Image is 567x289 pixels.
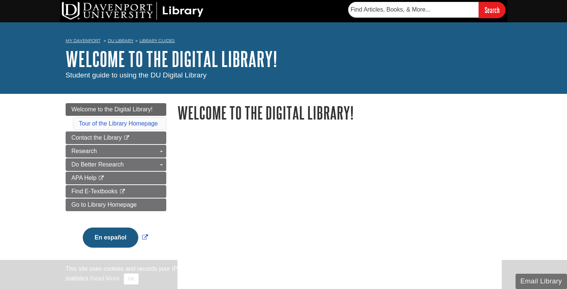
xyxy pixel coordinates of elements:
a: Do Better Research [66,158,166,171]
button: Email Library [516,274,567,289]
a: DU Library [108,38,133,43]
span: Go to Library Homepage [72,201,137,208]
div: Guide Page Menu [66,103,166,260]
a: Go to Library Homepage [66,199,166,211]
a: Read More [90,275,119,282]
i: This link opens in a new window [123,136,130,140]
form: Searches DU Library's articles, books, and more [348,2,505,18]
h1: Welcome to the Digital Library! [177,103,502,122]
a: Tour of the Library Homepage [79,120,158,127]
a: Find E-Textbooks [66,185,166,198]
button: En español [83,228,138,248]
span: Find E-Textbooks [72,188,118,194]
span: Research [72,148,97,154]
img: DU Library [62,2,204,20]
i: This link opens in a new window [98,176,104,181]
div: This site uses cookies and records your IP address for usage statistics. Additionally, we use Goo... [66,264,502,285]
a: My Davenport [66,38,100,44]
a: Welcome to the Digital Library! [66,103,166,116]
a: Library Guides [139,38,175,43]
a: Link opens in new window [81,234,150,241]
span: Welcome to the Digital Library! [72,106,153,112]
i: This link opens in a new window [119,189,126,194]
a: APA Help [66,172,166,184]
span: Student guide to using the DU Digital Library [66,71,207,79]
span: APA Help [72,175,97,181]
input: Find Articles, Books, & More... [348,2,479,18]
a: Welcome to the Digital Library! [66,47,277,70]
span: Do Better Research [72,161,124,168]
a: Contact the Library [66,131,166,144]
button: Close [124,273,138,285]
input: Search [479,2,505,18]
a: Research [66,145,166,158]
span: Contact the Library [72,134,122,141]
nav: breadcrumb [66,36,502,48]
